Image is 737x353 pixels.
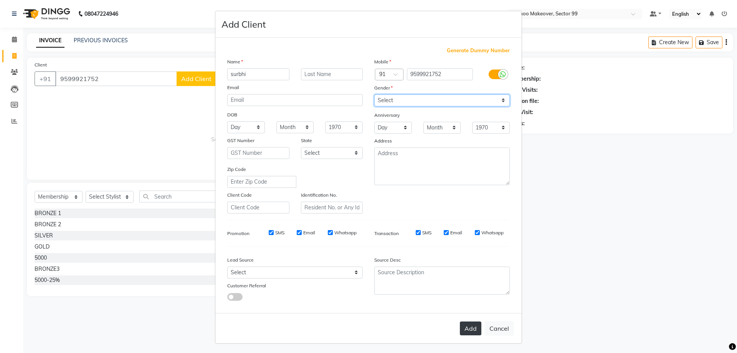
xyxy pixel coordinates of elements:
label: Mobile [374,58,391,65]
label: Transaction [374,230,399,237]
input: GST Number [227,147,289,159]
label: Identification No. [301,192,337,199]
label: Lead Source [227,257,254,264]
label: Name [227,58,243,65]
input: Resident No. or Any Id [301,202,363,214]
label: Promotion [227,230,250,237]
input: Enter Zip Code [227,176,296,188]
label: Email [450,229,462,236]
label: Email [303,229,315,236]
label: Email [227,84,239,91]
label: Source Desc [374,257,401,264]
label: Whatsapp [481,229,504,236]
label: DOB [227,111,237,118]
button: Add [460,322,481,335]
label: Customer Referral [227,282,266,289]
input: Last Name [301,68,363,80]
h4: Add Client [221,17,266,31]
label: State [301,137,312,144]
input: First Name [227,68,289,80]
label: Address [374,138,392,144]
label: Gender [374,85,393,91]
input: Mobile [407,68,473,80]
label: Anniversary [374,112,400,119]
label: Whatsapp [334,229,357,236]
label: GST Number [227,137,254,144]
span: Generate Dummy Number [447,47,510,55]
button: Cancel [484,321,514,336]
label: Zip Code [227,166,246,173]
input: Client Code [227,202,289,214]
label: SMS [275,229,284,236]
label: Client Code [227,192,252,199]
label: SMS [422,229,431,236]
input: Email [227,94,363,106]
